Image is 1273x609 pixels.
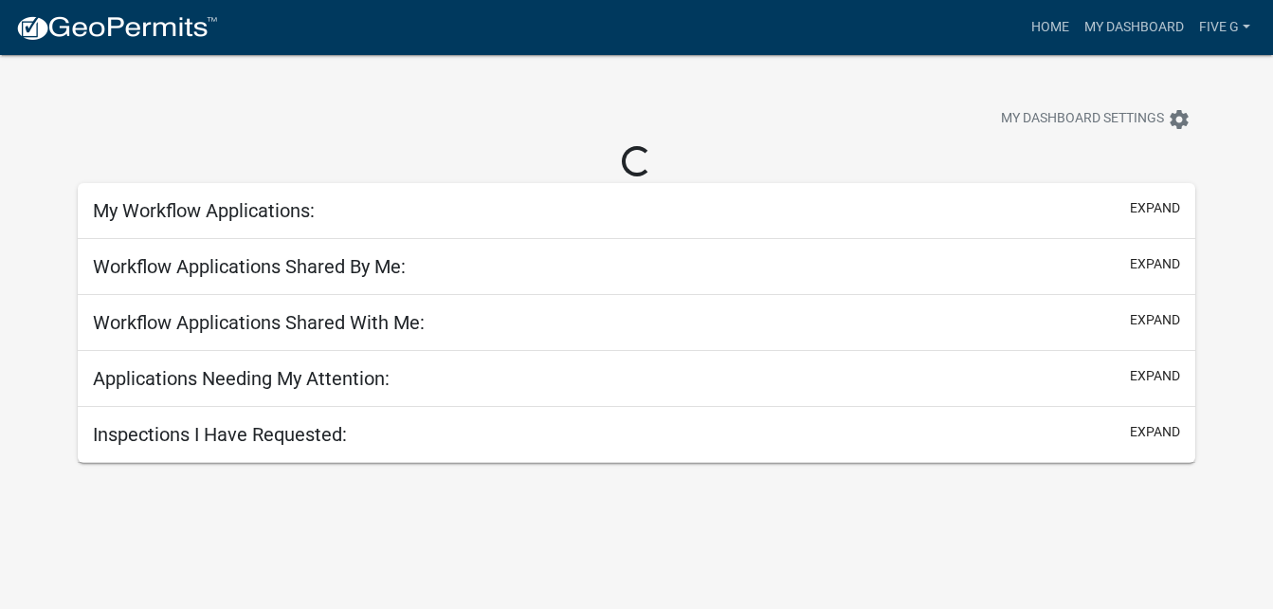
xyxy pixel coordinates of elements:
[1130,366,1180,386] button: expand
[93,255,406,278] h5: Workflow Applications Shared By Me:
[93,367,390,390] h5: Applications Needing My Attention:
[1191,9,1258,46] a: Five G
[1130,254,1180,274] button: expand
[1077,9,1191,46] a: My Dashboard
[1130,310,1180,330] button: expand
[1130,422,1180,442] button: expand
[93,199,315,222] h5: My Workflow Applications:
[1024,9,1077,46] a: Home
[1168,108,1191,131] i: settings
[986,101,1206,138] button: My Dashboard Settingssettings
[1001,108,1164,131] span: My Dashboard Settings
[1130,198,1180,218] button: expand
[93,423,347,446] h5: Inspections I Have Requested:
[93,311,425,334] h5: Workflow Applications Shared With Me:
